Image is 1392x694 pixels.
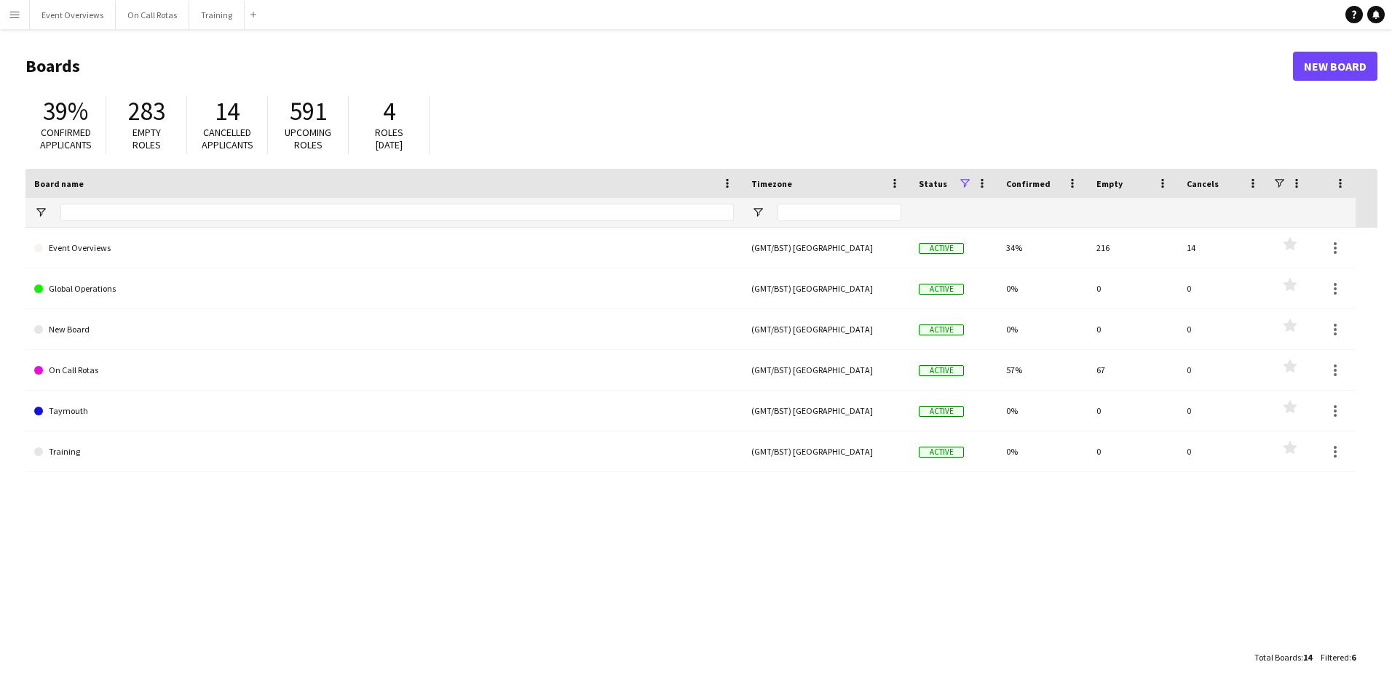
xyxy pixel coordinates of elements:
button: On Call Rotas [116,1,189,29]
div: : [1254,643,1312,671]
span: Empty roles [133,126,161,151]
a: Taymouth [34,391,734,431]
div: 0 [1088,268,1178,308]
span: Active [919,324,964,335]
span: Timezone [751,178,792,189]
span: 591 [290,95,327,127]
div: (GMT/BST) [GEOGRAPHIC_DATA] [743,431,910,471]
button: Open Filter Menu [751,206,764,219]
button: Event Overviews [30,1,116,29]
span: Cancelled applicants [202,126,253,151]
input: Board name Filter Input [60,204,734,221]
a: New Board [1293,52,1377,81]
span: 39% [43,95,88,127]
span: Active [919,406,964,417]
span: Board name [34,178,84,189]
span: 283 [128,95,165,127]
div: (GMT/BST) [GEOGRAPHIC_DATA] [743,391,910,431]
div: 0 [1088,391,1178,431]
input: Timezone Filter Input [778,204,901,221]
div: : [1321,643,1356,671]
div: 34% [997,228,1088,268]
div: 0% [997,268,1088,308]
span: Upcoming roles [285,126,331,151]
div: 0 [1178,391,1268,431]
span: Active [919,243,964,254]
span: Active [919,447,964,458]
div: 216 [1088,228,1178,268]
div: (GMT/BST) [GEOGRAPHIC_DATA] [743,309,910,349]
div: 0 [1178,350,1268,390]
a: Global Operations [34,268,734,309]
div: 14 [1178,228,1268,268]
div: 67 [1088,350,1178,390]
div: 0 [1178,268,1268,308]
span: Total Boards [1254,652,1301,663]
div: 0% [997,391,1088,431]
div: 0% [997,431,1088,471]
div: 57% [997,350,1088,390]
div: (GMT/BST) [GEOGRAPHIC_DATA] [743,350,910,390]
span: 4 [383,95,395,127]
a: Event Overviews [34,228,734,268]
span: Confirmed applicants [40,126,92,151]
span: Active [919,365,964,376]
div: 0 [1088,431,1178,471]
span: Status [919,178,947,189]
span: 6 [1351,652,1356,663]
button: Open Filter Menu [34,206,47,219]
span: Cancels [1187,178,1219,189]
span: Empty [1096,178,1123,189]
div: (GMT/BST) [GEOGRAPHIC_DATA] [743,228,910,268]
span: Filtered [1321,652,1349,663]
div: 0 [1178,431,1268,471]
a: Training [34,431,734,472]
a: On Call Rotas [34,350,734,391]
span: 14 [215,95,240,127]
a: New Board [34,309,734,350]
div: 0 [1088,309,1178,349]
span: Roles [DATE] [375,126,403,151]
span: Active [919,284,964,295]
button: Training [189,1,245,29]
div: 0% [997,309,1088,349]
span: 14 [1303,652,1312,663]
span: Confirmed [1006,178,1051,189]
div: (GMT/BST) [GEOGRAPHIC_DATA] [743,268,910,308]
div: 0 [1178,309,1268,349]
h1: Boards [25,55,1293,77]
